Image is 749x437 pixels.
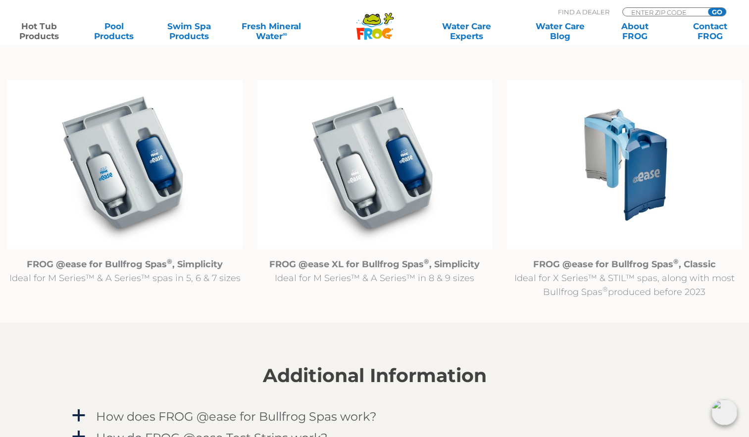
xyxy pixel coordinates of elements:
[70,407,679,425] a: a How does FROG @ease for Bullfrog Spas work?
[235,21,308,41] a: Fresh MineralWater∞
[257,80,492,249] img: @ease_Bullfrog_FROG @easeXL for Bullfrog Spas with Filter
[558,7,609,16] p: Find A Dealer
[711,399,737,425] img: openIcon
[7,80,242,249] img: @ease_Bullfrog_FROG @ease R180 for Bullfrog Spas with Filter
[70,364,679,386] h2: Additional Information
[507,257,742,298] p: Ideal for X Series™ & STIL™ spas, along with most Bullfrog Spas produced before 2023
[257,257,492,285] p: Ideal for M Series™ & A Series™ in 8 & 9 sizes
[269,258,480,269] strong: FROG @ease XL for Bullfrog Spas , Simplicity
[85,21,144,41] a: PoolProducts
[708,8,726,16] input: GO
[673,257,678,265] sup: ®
[283,30,287,38] sup: ∞
[10,21,68,41] a: Hot TubProducts
[160,21,218,41] a: Swim SpaProducts
[681,21,739,41] a: ContactFROG
[602,285,608,292] sup: ®
[533,258,715,269] strong: FROG @ease for Bullfrog Spas , Classic
[419,21,514,41] a: Water CareExperts
[27,258,223,269] strong: FROG @ease for Bullfrog Spas , Simplicity
[167,257,172,265] sup: ®
[7,257,242,285] p: Ideal for M Series™ & A Series™ spas in 5, 6 & 7 sizes
[96,409,377,423] h4: How does FROG @ease for Bullfrog Spas work?
[630,8,697,16] input: Zip Code Form
[606,21,664,41] a: AboutFROG
[507,80,742,249] img: Untitled design (94)
[71,408,86,423] span: a
[424,257,429,265] sup: ®
[531,21,589,41] a: Water CareBlog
